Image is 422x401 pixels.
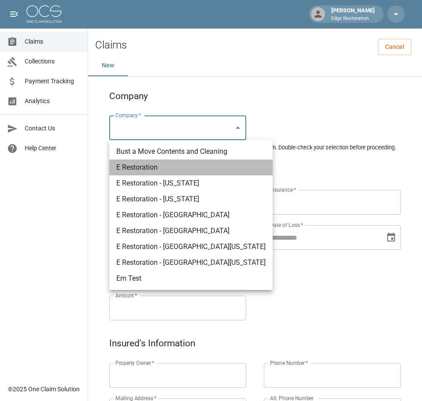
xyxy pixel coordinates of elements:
li: E Restoration - [GEOGRAPHIC_DATA] [109,223,273,239]
li: E Restoration [109,160,273,175]
li: E Restoration - [GEOGRAPHIC_DATA][US_STATE] [109,255,273,271]
li: E Restoration - [GEOGRAPHIC_DATA] [109,207,273,223]
li: Em Test [109,271,273,286]
li: E Restoration - [GEOGRAPHIC_DATA][US_STATE] [109,239,273,255]
li: E Restoration - [US_STATE] [109,191,273,207]
li: Bust a Move Contents and Cleaning [109,144,273,160]
li: E Restoration - [US_STATE] [109,175,273,191]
